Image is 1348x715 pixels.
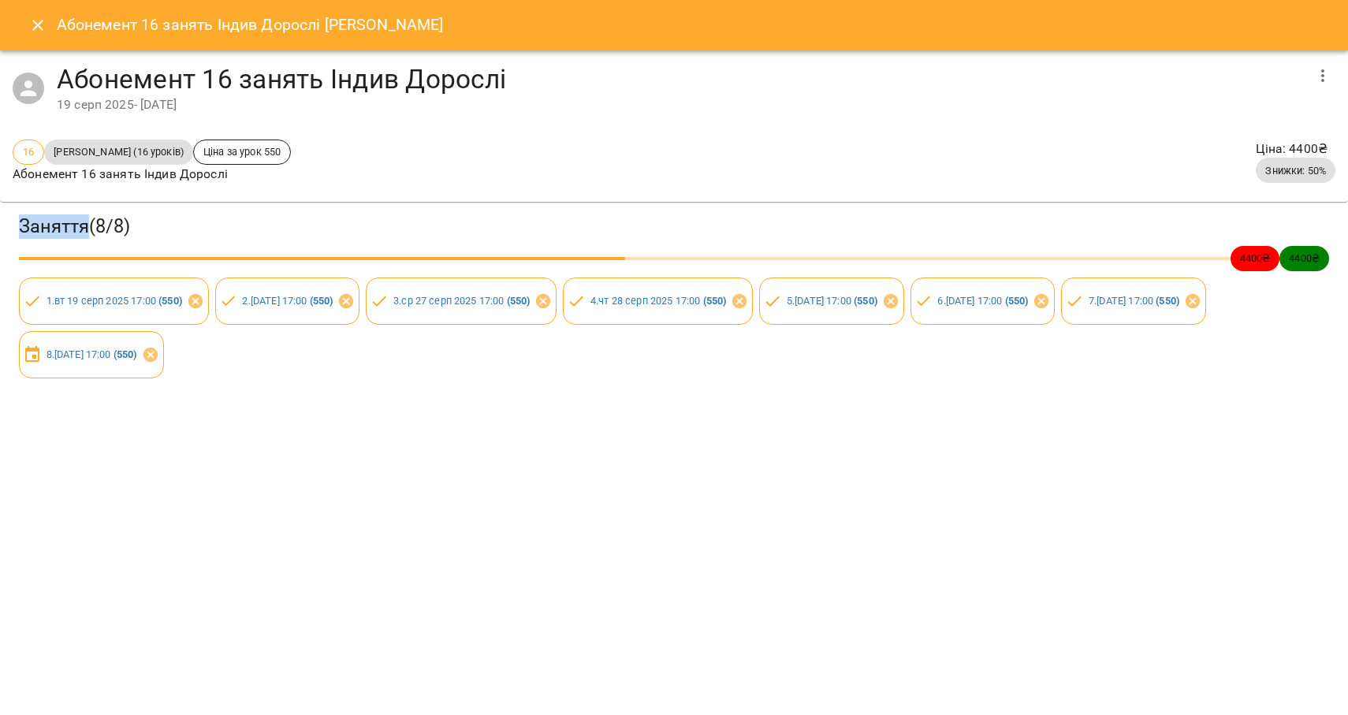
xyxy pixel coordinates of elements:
h3: Заняття ( 8 / 8 ) [19,214,1329,239]
div: 5.[DATE] 17:00 (550) [759,277,904,325]
b: ( 550 ) [703,295,727,307]
b: ( 550 ) [507,295,531,307]
div: 6.[DATE] 17:00 (550) [910,277,1056,325]
h4: Абонемент 16 занять Індив Дорослі [57,63,1304,95]
span: Знижки: 50% [1256,163,1335,178]
span: Ціна за урок 550 [194,144,290,159]
div: 4.чт 28 серп 2025 17:00 (550) [563,277,753,325]
a: 4.чт 28 серп 2025 17:00 (550) [590,295,726,307]
button: Close [19,6,57,44]
b: ( 550 ) [114,348,137,360]
span: 4400 ₴ [1231,251,1280,266]
b: ( 550 ) [854,295,877,307]
div: 8.[DATE] 17:00 (550) [19,331,164,378]
b: ( 550 ) [1156,295,1179,307]
div: 1.вт 19 серп 2025 17:00 (550) [19,277,209,325]
span: [PERSON_NAME] (16 уроків) [44,144,193,159]
b: ( 550 ) [1005,295,1029,307]
a: 3.ср 27 серп 2025 17:00 (550) [393,295,530,307]
p: Ціна : 4400 ₴ [1256,140,1335,158]
a: 2.[DATE] 17:00 (550) [242,295,333,307]
div: 3.ср 27 серп 2025 17:00 (550) [366,277,557,325]
div: 19 серп 2025 - [DATE] [57,95,1304,114]
div: 2.[DATE] 17:00 (550) [215,277,360,325]
a: 1.вт 19 серп 2025 17:00 (550) [47,295,182,307]
b: ( 550 ) [158,295,182,307]
a: 5.[DATE] 17:00 (550) [787,295,877,307]
h6: Абонемент 16 занять Індив Дорослі [PERSON_NAME] [57,13,444,37]
div: 7.[DATE] 17:00 (550) [1061,277,1206,325]
span: 16 [13,144,43,159]
span: 4400 ₴ [1279,251,1329,266]
a: 6.[DATE] 17:00 (550) [937,295,1028,307]
a: 7.[DATE] 17:00 (550) [1089,295,1179,307]
p: Абонемент 16 занять Індив Дорослі [13,165,291,184]
b: ( 550 ) [310,295,333,307]
a: 8.[DATE] 17:00 (550) [47,348,137,360]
